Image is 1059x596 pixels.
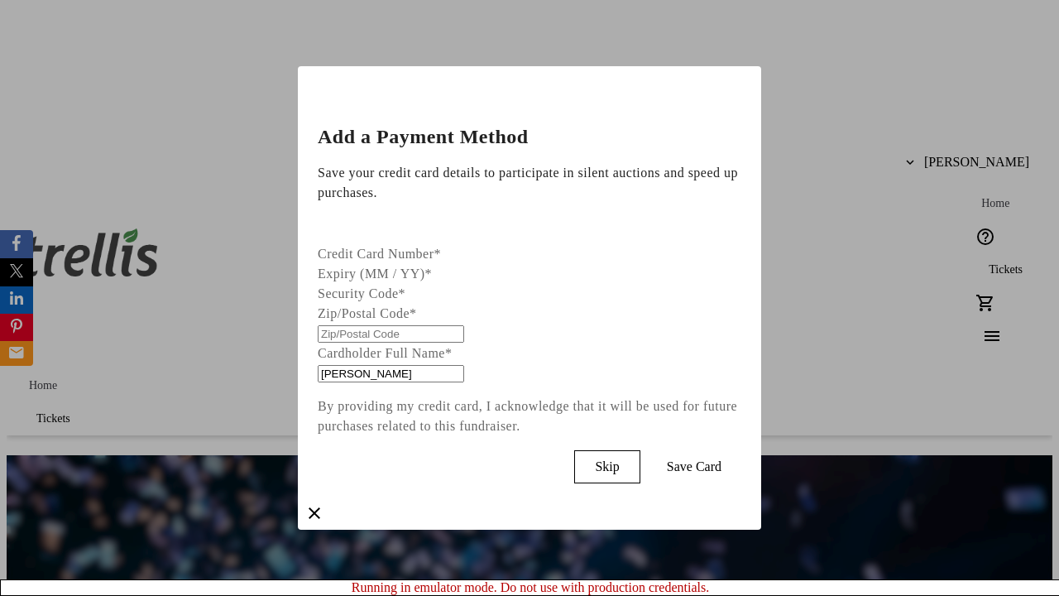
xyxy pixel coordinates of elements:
label: Security Code* [318,286,405,300]
h2: Add a Payment Method [318,127,741,147]
button: Skip [574,450,640,483]
button: Save Card [647,450,741,483]
label: Cardholder Full Name* [318,346,452,360]
span: Skip [595,459,619,474]
input: Card Holder Name [318,365,464,382]
input: Zip/Postal Code [318,325,464,343]
button: close [298,497,331,530]
label: Credit Card Number* [318,247,441,261]
span: Save Card [667,459,721,474]
label: Expiry (MM / YY)* [318,267,432,281]
label: Zip/Postal Code* [318,306,417,320]
p: By providing my credit card, I acknowledge that it will be used for future purchases related to t... [318,397,741,436]
p: Save your credit card details to participate in silent auctions and speed up purchases. [318,163,741,203]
